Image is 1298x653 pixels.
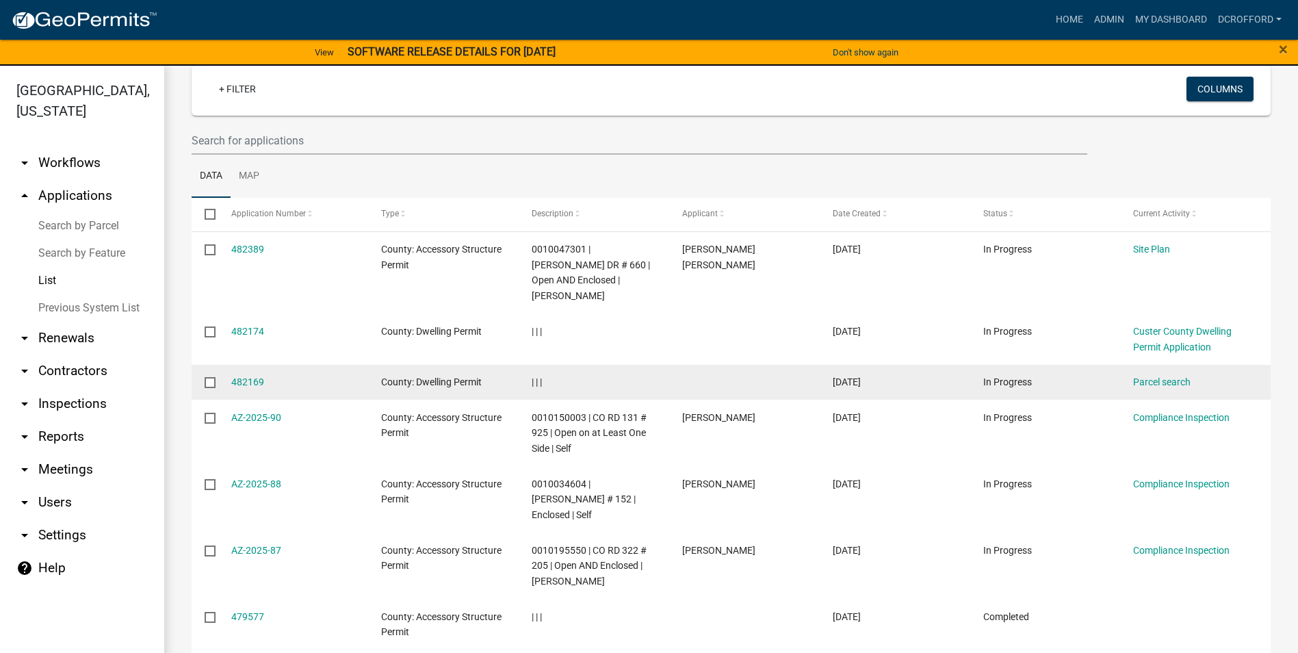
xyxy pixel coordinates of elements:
button: Columns [1186,77,1254,101]
span: 0010047301 | ALTA MIRA DR # 660 | Open AND Enclosed | nathan Rodeback [532,244,650,301]
span: Applicant [682,209,718,218]
span: | | | [532,611,542,622]
span: Completed [983,611,1029,622]
span: Type [381,209,399,218]
a: Custer County Dwelling Permit Application [1133,326,1232,353]
datatable-header-cell: Type [368,198,519,231]
a: Map [231,155,268,199]
a: 479577 [231,611,264,622]
i: arrow_drop_down [16,396,33,412]
span: | | | [532,376,542,387]
span: County: Dwelling Permit [381,326,482,337]
i: arrow_drop_down [16,330,33,346]
a: View [309,41,339,64]
span: County: Accessory Structure Permit [381,478,502,505]
span: County: Accessory Structure Permit [381,545,502,572]
datatable-header-cell: Status [970,198,1120,231]
i: arrow_drop_down [16,155,33,171]
span: County: Accessory Structure Permit [381,412,502,439]
strong: SOFTWARE RELEASE DETAILS FOR [DATE] [348,45,556,58]
span: David Gingerich [682,478,755,489]
span: County: Dwelling Permit [381,376,482,387]
span: Description [532,209,573,218]
a: 482174 [231,326,264,337]
button: Close [1279,41,1288,57]
span: Application Number [231,209,306,218]
a: 482389 [231,244,264,255]
span: 09/22/2025 [833,412,861,423]
datatable-header-cell: Description [519,198,669,231]
input: Search for applications [192,127,1087,155]
a: Compliance Inspection [1133,412,1230,423]
a: Home [1050,7,1089,33]
a: + Filter [208,77,267,101]
i: arrow_drop_down [16,428,33,445]
i: arrow_drop_down [16,494,33,511]
span: 0010195550 | CO RD 322 # 205 | Open AND Enclosed | David Stutzman [532,545,647,587]
span: 09/22/2025 [833,478,861,489]
span: 0010034604 | HOWE RD # 152 | Enclosed | Self [532,478,636,521]
datatable-header-cell: Applicant [669,198,820,231]
span: 0010150003 | CO RD 131 # 925 | Open on at Least One Side | Self [532,412,647,454]
a: 482169 [231,376,264,387]
i: arrow_drop_down [16,461,33,478]
span: In Progress [983,326,1032,337]
a: dcrofford [1212,7,1287,33]
span: 09/22/2025 [833,326,861,337]
span: In Progress [983,244,1032,255]
datatable-header-cell: Current Activity [1120,198,1271,231]
a: Admin [1089,7,1130,33]
i: help [16,560,33,576]
span: County: Accessory Structure Permit [381,244,502,270]
span: In Progress [983,478,1032,489]
span: | | | [532,326,542,337]
span: 09/22/2025 [833,376,861,387]
a: Parcel search [1133,376,1191,387]
a: AZ-2025-90 [231,412,281,423]
span: 09/17/2025 [833,545,861,556]
i: arrow_drop_down [16,363,33,379]
a: AZ-2025-87 [231,545,281,556]
span: In Progress [983,376,1032,387]
span: Dan Hight [682,545,755,556]
span: × [1279,40,1288,59]
datatable-header-cell: Select [192,198,218,231]
i: arrow_drop_up [16,188,33,204]
span: In Progress [983,545,1032,556]
i: arrow_drop_down [16,527,33,543]
a: Compliance Inspection [1133,545,1230,556]
span: Status [983,209,1007,218]
a: Site Plan [1133,244,1170,255]
datatable-header-cell: Date Created [820,198,970,231]
span: 09/16/2025 [833,611,861,622]
span: Date Created [833,209,881,218]
a: My Dashboard [1130,7,1212,33]
span: 09/22/2025 [833,244,861,255]
a: Data [192,155,231,199]
span: Nathan Francis Rodeback [682,244,755,270]
datatable-header-cell: Application Number [218,198,368,231]
span: County: Accessory Structure Permit [381,611,502,638]
span: Current Activity [1133,209,1190,218]
button: Don't show again [827,41,904,64]
a: Compliance Inspection [1133,478,1230,489]
span: In Progress [983,412,1032,423]
a: AZ-2025-88 [231,478,281,489]
span: Ethan Bachrach [682,412,755,423]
